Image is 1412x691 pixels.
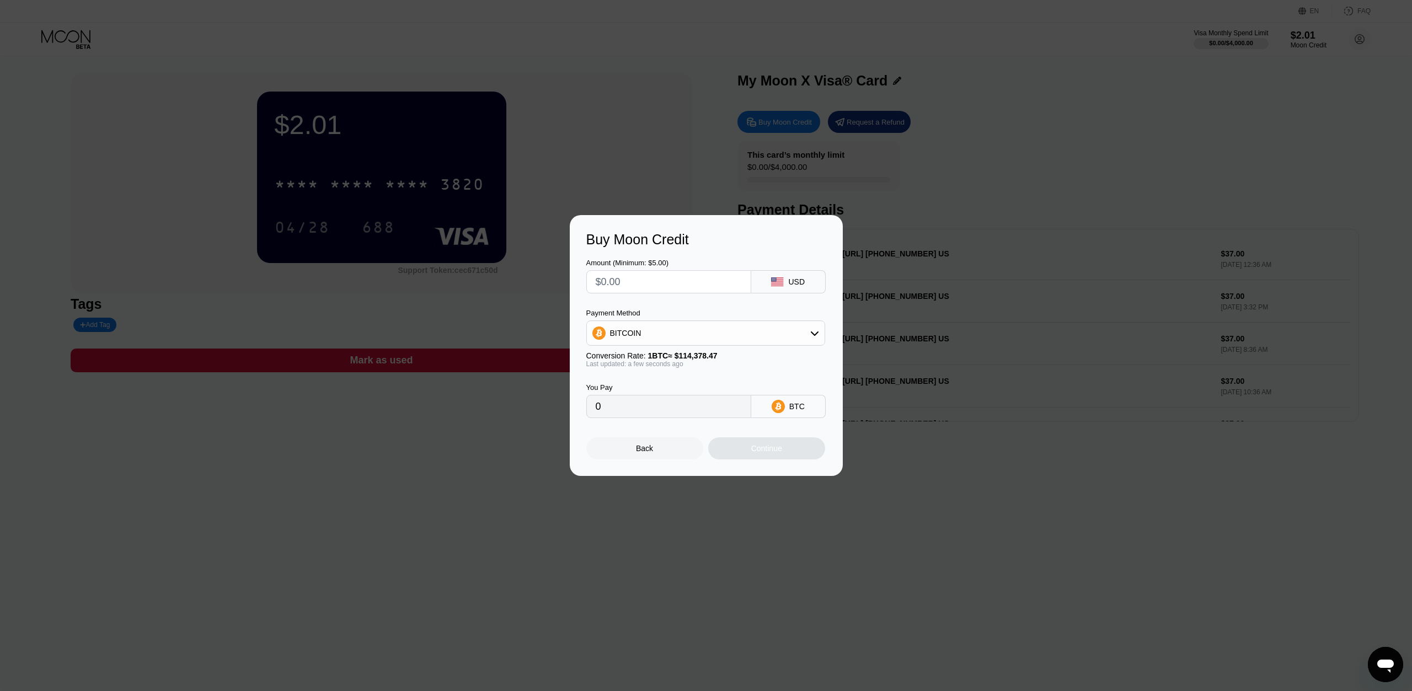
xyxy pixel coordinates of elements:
[648,351,718,360] span: 1 BTC ≈ $114,378.47
[586,232,826,248] div: Buy Moon Credit
[586,259,751,267] div: Amount (Minimum: $5.00)
[596,271,742,293] input: $0.00
[586,383,751,392] div: You Pay
[789,402,805,411] div: BTC
[636,444,653,453] div: Back
[586,351,825,360] div: Conversion Rate:
[610,329,641,338] div: BITCOIN
[586,360,825,368] div: Last updated: a few seconds ago
[1368,647,1403,682] iframe: Button to launch messaging window
[587,322,825,344] div: BITCOIN
[586,309,825,317] div: Payment Method
[788,277,805,286] div: USD
[586,437,703,459] div: Back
